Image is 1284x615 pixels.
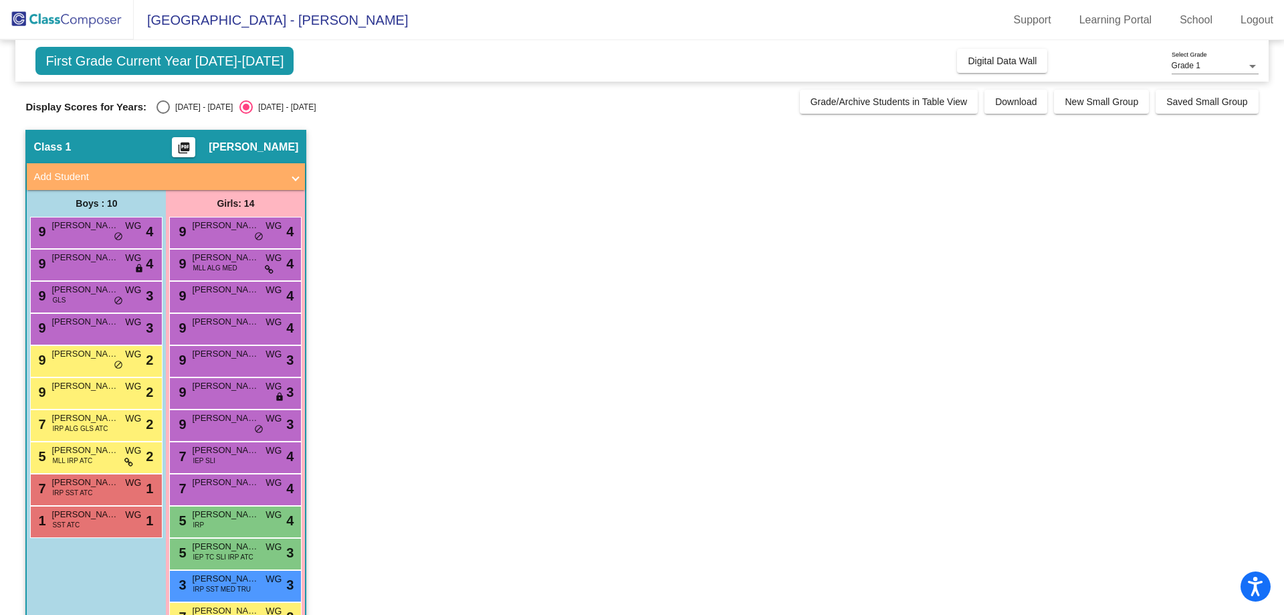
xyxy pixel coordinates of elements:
[265,412,282,426] span: WG
[125,283,141,297] span: WG
[175,513,186,528] span: 5
[114,232,123,242] span: do_not_disturb_alt
[114,296,123,306] span: do_not_disturb_alt
[146,478,153,499] span: 1
[286,511,294,531] span: 4
[35,481,45,496] span: 7
[125,412,141,426] span: WG
[125,315,141,329] span: WG
[193,520,204,530] span: IRP
[968,56,1037,66] span: Digital Data Wall
[800,90,978,114] button: Grade/Archive Students in Table View
[286,222,294,242] span: 4
[192,572,259,586] span: [PERSON_NAME]
[134,264,144,274] span: lock
[175,353,186,367] span: 9
[146,254,153,274] span: 4
[1172,61,1200,70] span: Grade 1
[51,508,118,521] span: [PERSON_NAME]
[175,288,186,303] span: 9
[51,476,118,489] span: [PERSON_NAME]
[265,219,282,233] span: WG
[114,360,123,371] span: do_not_disturb_alt
[175,417,186,432] span: 9
[265,540,282,554] span: WG
[286,446,294,466] span: 4
[51,444,118,457] span: [PERSON_NAME] Al-Rubaye
[286,286,294,306] span: 4
[192,347,259,361] span: [PERSON_NAME]
[192,219,259,232] span: [PERSON_NAME]
[192,444,259,457] span: [PERSON_NAME]
[33,141,71,154] span: Class 1
[265,379,282,393] span: WG
[286,414,294,434] span: 3
[1003,9,1062,31] a: Support
[193,584,251,594] span: IRP SST MED TRU
[175,481,186,496] span: 7
[193,263,237,273] span: MLL ALG MED
[265,444,282,458] span: WG
[146,511,153,531] span: 1
[1069,9,1163,31] a: Learning Portal
[175,578,186,592] span: 3
[146,286,153,306] span: 3
[1230,9,1284,31] a: Logout
[52,424,108,434] span: IRP ALG GLS ATC
[254,424,263,435] span: do_not_disturb_alt
[175,321,186,335] span: 9
[35,256,45,271] span: 9
[995,96,1037,107] span: Download
[265,315,282,329] span: WG
[176,141,192,160] mat-icon: picture_as_pdf
[811,96,968,107] span: Grade/Archive Students in Table View
[192,315,259,329] span: [PERSON_NAME]
[125,347,141,361] span: WG
[51,412,118,425] span: [PERSON_NAME]
[175,256,186,271] span: 9
[175,224,186,239] span: 9
[52,456,92,466] span: MLL IRP ATC
[1156,90,1258,114] button: Saved Small Group
[192,379,259,393] span: [PERSON_NAME]
[192,476,259,489] span: [PERSON_NAME]'[PERSON_NAME]
[35,417,45,432] span: 7
[35,224,45,239] span: 9
[175,449,186,464] span: 7
[35,513,45,528] span: 1
[125,476,141,490] span: WG
[35,353,45,367] span: 9
[35,449,45,464] span: 5
[125,251,141,265] span: WG
[33,169,282,185] mat-panel-title: Add Student
[192,540,259,553] span: [PERSON_NAME]
[170,101,233,113] div: [DATE] - [DATE]
[286,478,294,499] span: 4
[253,101,316,113] div: [DATE] - [DATE]
[175,545,186,560] span: 5
[957,49,1047,73] button: Digital Data Wall
[1054,90,1149,114] button: New Small Group
[286,350,294,370] span: 3
[52,488,92,498] span: IRP SST ATC
[146,350,153,370] span: 2
[193,456,215,466] span: IEP SLI
[27,163,305,190] mat-expansion-panel-header: Add Student
[35,288,45,303] span: 9
[52,295,66,305] span: GLS
[27,190,166,217] div: Boys : 10
[125,444,141,458] span: WG
[25,101,146,113] span: Display Scores for Years:
[209,141,298,154] span: [PERSON_NAME]
[265,251,282,265] span: WG
[35,321,45,335] span: 9
[125,379,141,393] span: WG
[146,318,153,338] span: 3
[51,347,118,361] span: [PERSON_NAME]
[1169,9,1223,31] a: School
[51,251,118,264] span: [PERSON_NAME]
[172,137,195,157] button: Print Students Details
[125,508,141,522] span: WG
[146,382,153,402] span: 2
[175,385,186,400] span: 9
